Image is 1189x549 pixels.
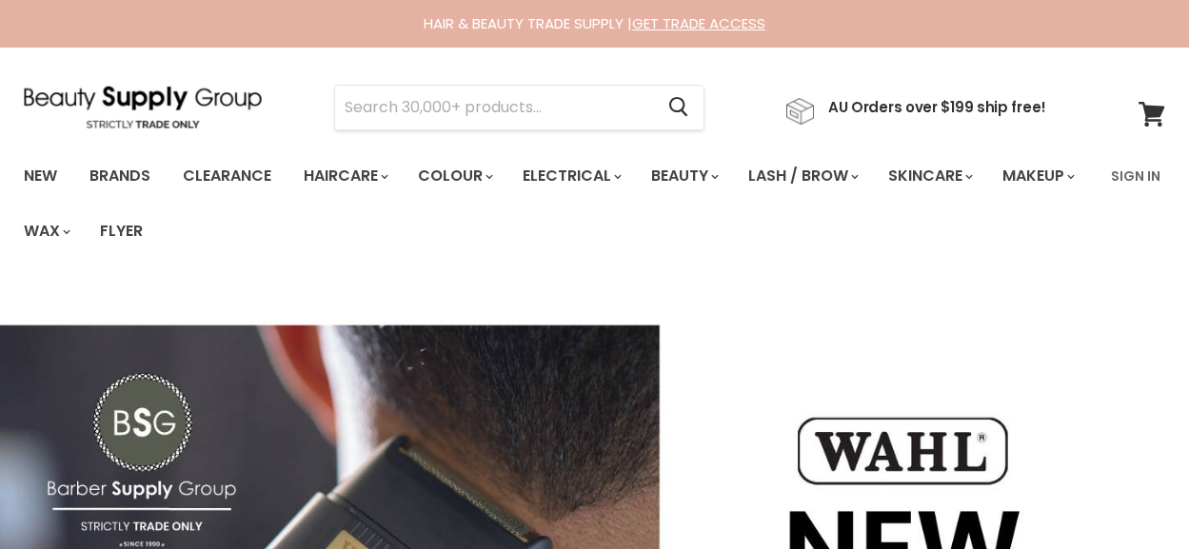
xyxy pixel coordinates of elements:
[734,156,870,196] a: Lash / Brow
[289,156,400,196] a: Haircare
[10,148,1100,259] ul: Main menu
[168,156,286,196] a: Clearance
[653,86,703,129] button: Search
[334,85,704,130] form: Product
[632,13,765,33] a: GET TRADE ACCESS
[86,211,157,251] a: Flyer
[404,156,505,196] a: Colour
[75,156,165,196] a: Brands
[637,156,730,196] a: Beauty
[335,86,653,129] input: Search
[508,156,633,196] a: Electrical
[1094,460,1170,530] iframe: Gorgias live chat messenger
[10,211,82,251] a: Wax
[1100,156,1172,196] a: Sign In
[874,156,984,196] a: Skincare
[988,156,1086,196] a: Makeup
[10,156,71,196] a: New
